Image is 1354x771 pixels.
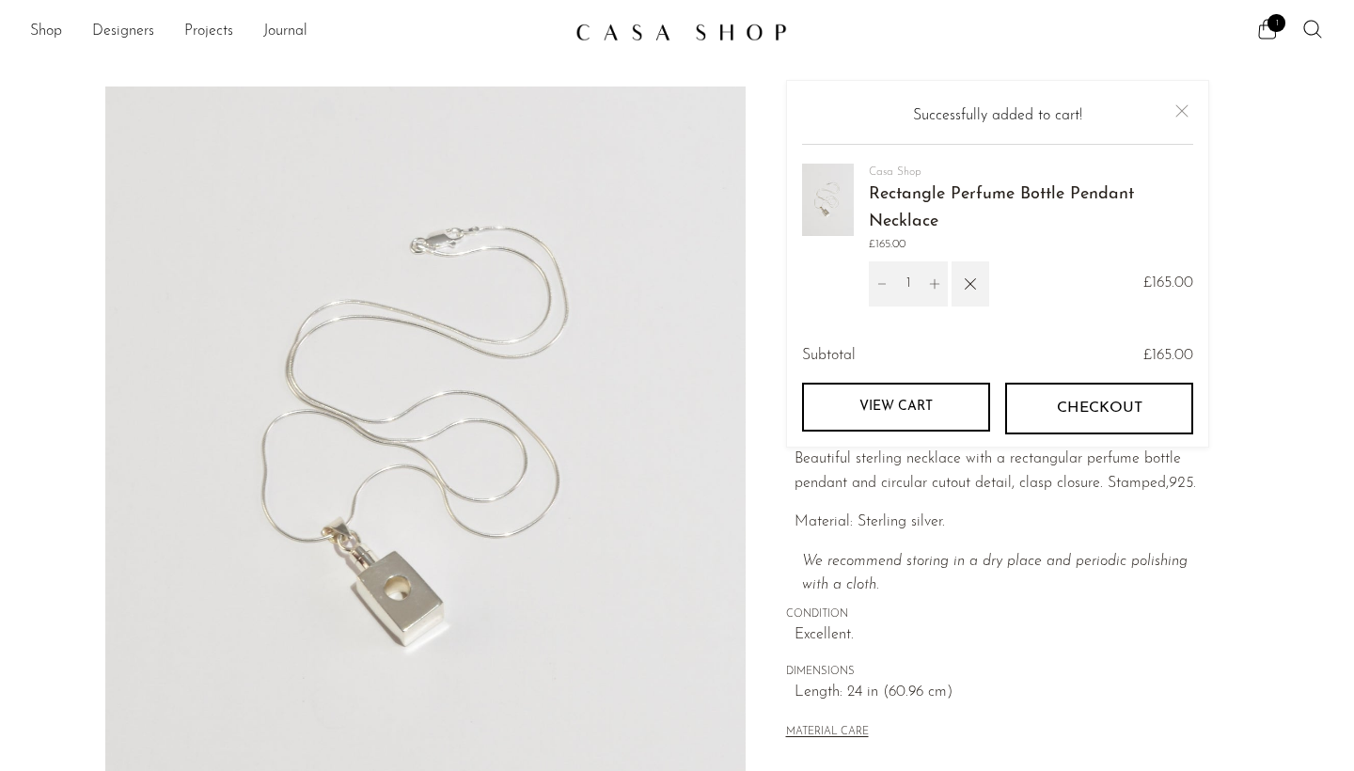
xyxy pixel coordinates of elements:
[869,261,895,307] button: Decrement
[263,20,307,44] a: Journal
[869,186,1134,230] a: Rectangle Perfume Bottle Pendant Necklace
[786,664,1209,681] span: DIMENSIONS
[1143,348,1193,363] span: £165.00
[1056,400,1141,417] span: Checkout
[1171,100,1193,122] button: Close
[92,20,154,44] a: Designers
[1267,14,1285,32] span: 1
[869,166,921,178] a: Casa Shop
[786,726,869,740] button: MATERIAL CARE
[895,261,921,307] input: Quantity
[802,554,1188,593] i: We recommend storing in a dry place and periodic polishing with a cloth.
[795,511,1209,535] p: Material: Sterling silver.
[795,681,1209,705] span: Length: 24 in (60.96 cm)
[795,623,1209,648] span: Excellent.
[795,448,1209,496] p: Beautiful sterling necklace with a rectangular perfume bottle pendant and circular cutout detail,...
[802,164,854,236] img: Rectangle Perfume Bottle Pendant Necklace
[802,344,856,369] span: Subtotal
[921,261,948,307] button: Increment
[30,16,560,48] ul: NEW HEADER MENU
[869,236,1171,254] span: £165.00
[786,606,1209,623] span: CONDITION
[802,384,990,433] a: View cart
[1169,476,1196,491] em: 925.
[30,20,62,44] a: Shop
[30,16,560,48] nav: Desktop navigation
[913,108,1082,123] span: Successfully added to cart!
[1143,272,1193,296] span: £165.00
[1005,384,1193,434] button: Checkout
[184,20,233,44] a: Projects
